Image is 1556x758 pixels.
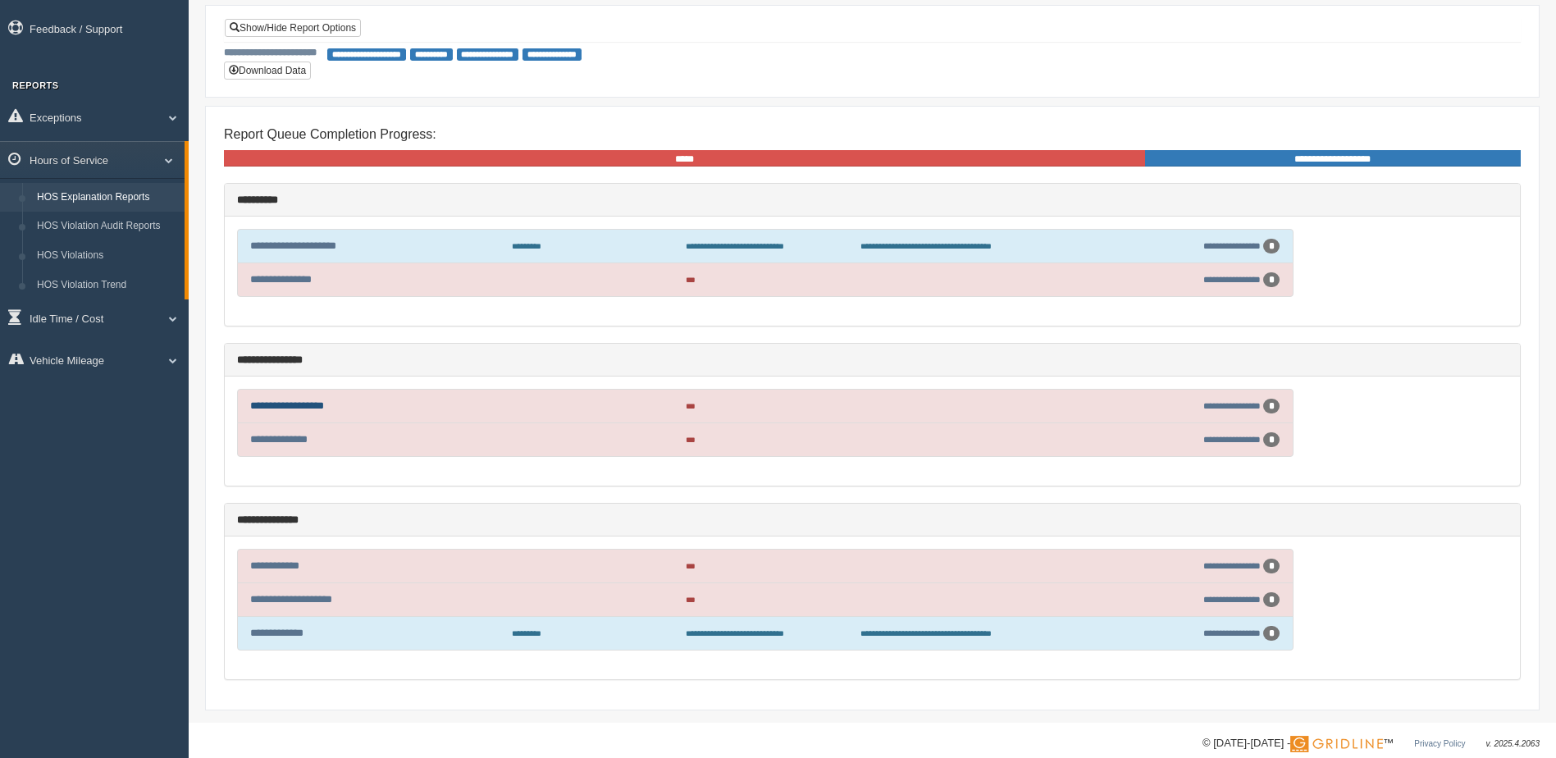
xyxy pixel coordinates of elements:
a: Privacy Policy [1414,739,1465,748]
a: HOS Violation Trend [30,271,185,300]
img: Gridline [1290,736,1383,752]
a: Show/Hide Report Options [225,19,361,37]
span: v. 2025.4.2063 [1486,739,1540,748]
div: © [DATE]-[DATE] - ™ [1202,735,1540,752]
a: HOS Violations [30,241,185,271]
h4: Report Queue Completion Progress: [224,127,1521,142]
a: HOS Violation Audit Reports [30,212,185,241]
a: HOS Explanation Reports [30,183,185,212]
button: Download Data [224,62,311,80]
